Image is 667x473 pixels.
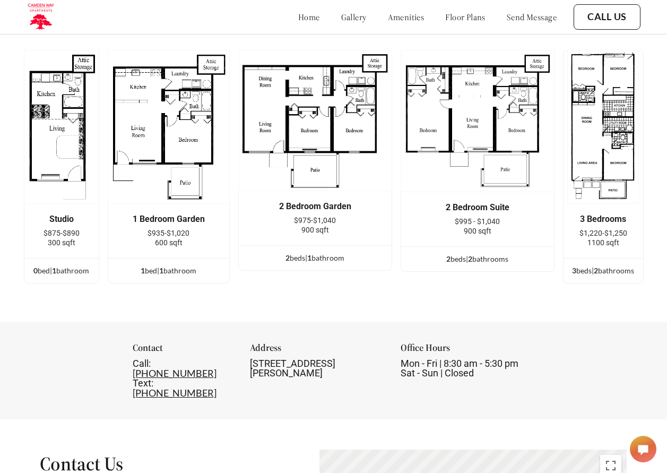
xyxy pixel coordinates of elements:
[255,202,376,211] div: 2 Bedroom Garden
[307,253,311,262] span: 1
[48,238,75,247] span: 300 sqft
[52,266,56,275] span: 1
[587,11,627,23] a: Call Us
[133,377,153,389] span: Text:
[24,50,99,204] img: example
[27,3,55,31] img: camden_logo.png
[446,254,451,263] span: 2
[301,226,329,234] span: 900 sqft
[108,50,230,204] img: example
[148,229,189,237] span: $935-$1,020
[567,50,639,204] img: example
[464,227,491,235] span: 900 sqft
[294,216,336,225] span: $975-$1,040
[574,4,640,30] button: Call Us
[124,214,213,224] div: 1 Bedroom Garden
[594,266,598,275] span: 2
[564,265,643,277] div: bed s | bathroom s
[455,217,500,226] span: $995 - $1,040
[250,359,384,378] div: [STREET_ADDRESS][PERSON_NAME]
[401,253,554,265] div: bed s | bathroom s
[401,367,474,379] span: Sat - Sun | Closed
[445,12,486,22] a: floor plans
[250,343,384,359] div: Address
[238,50,392,191] img: example
[298,12,320,22] a: home
[133,358,151,369] span: Call:
[417,203,538,212] div: 2 Bedroom Suite
[155,238,183,247] span: 600 sqft
[33,266,38,275] span: 0
[141,266,145,275] span: 1
[108,265,229,277] div: bed | bathroom
[572,266,576,275] span: 3
[40,214,83,224] div: Studio
[401,359,534,378] div: Mon - Fri | 8:30 am - 5:30 pm
[24,265,99,277] div: bed | bathroom
[579,214,627,224] div: 3 Bedrooms
[401,343,534,359] div: Office Hours
[507,12,557,22] a: send message
[159,266,163,275] span: 1
[133,343,233,359] div: Contact
[44,229,80,237] span: $875-$890
[133,387,216,399] a: [PHONE_NUMBER]
[285,253,290,262] span: 2
[579,229,627,237] span: $1,220-$1,250
[468,254,472,263] span: 2
[239,252,392,264] div: bed s | bathroom
[341,12,367,22] a: gallery
[401,50,555,192] img: example
[388,12,425,22] a: amenities
[133,367,216,379] a: [PHONE_NUMBER]
[587,238,619,247] span: 1100 sqft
